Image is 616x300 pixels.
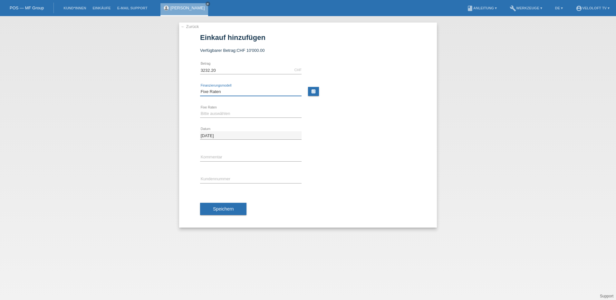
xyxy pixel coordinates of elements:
a: close [206,2,210,6]
a: E-Mail Support [114,6,151,10]
a: Kund*innen [60,6,89,10]
i: build [510,5,516,12]
a: buildWerkzeuge ▾ [506,6,545,10]
a: POS — MF Group [10,5,44,10]
a: Einkäufe [89,6,114,10]
h1: Einkauf hinzufügen [200,33,416,42]
a: calculate [308,87,319,96]
i: account_circle [576,5,582,12]
span: Speichern [213,206,234,211]
i: calculate [311,89,316,94]
a: ← Zurück [181,24,199,29]
a: account_circleVeloLoft TV ▾ [573,6,613,10]
i: close [206,2,209,5]
button: Speichern [200,203,246,215]
span: CHF 10'000.00 [236,48,265,53]
div: CHF [294,68,302,72]
a: [PERSON_NAME] [170,5,205,10]
div: Verfügbarer Betrag: [200,48,416,53]
i: book [467,5,473,12]
a: bookAnleitung ▾ [464,6,500,10]
a: DE ▾ [552,6,566,10]
a: Support [600,294,613,298]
